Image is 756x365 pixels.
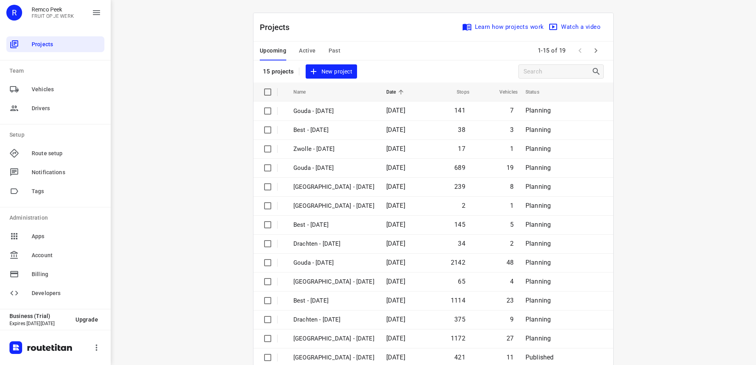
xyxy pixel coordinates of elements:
span: 48 [507,259,514,266]
p: Best - Thursday [293,220,374,230]
div: Drivers [6,100,104,116]
span: 3 [510,126,514,134]
span: 1 [510,145,514,152]
span: 2142 [451,259,465,266]
p: Zwolle - Thursday [293,182,374,192]
span: 689 [454,164,465,171]
p: Business (Trial) [9,313,69,319]
span: Drivers [32,104,101,113]
p: FRUIT OP JE WERK [32,13,74,19]
p: Projects [260,21,296,33]
p: Drachten - Wednesday [293,315,374,324]
p: Team [9,67,104,75]
span: [DATE] [386,297,405,304]
span: 65 [458,278,465,285]
span: Planning [525,221,551,228]
span: Date [386,87,406,97]
span: [DATE] [386,183,405,190]
span: Notifications [32,168,101,177]
p: Drachten - Thursday [293,239,374,248]
span: Upcoming [260,46,286,56]
span: 1172 [451,335,465,342]
span: 2 [462,202,465,209]
span: 27 [507,335,514,342]
span: [DATE] [386,164,405,171]
p: Best - Wednesday [293,296,374,305]
span: Planning [525,297,551,304]
span: 23 [507,297,514,304]
span: [DATE] [386,335,405,342]
span: [DATE] [386,145,405,152]
span: 239 [454,183,465,190]
input: Search projects [524,66,592,78]
span: Planning [525,240,551,247]
p: 15 projects [263,68,294,75]
p: Remco Peek [32,6,74,13]
div: Developers [6,285,104,301]
p: Antwerpen - Thursday [293,201,374,211]
span: Published [525,354,554,361]
span: 141 [454,107,465,114]
span: Name [293,87,316,97]
span: Previous Page [572,43,588,58]
span: 8 [510,183,514,190]
span: Vehicles [489,87,518,97]
span: 375 [454,316,465,323]
span: Active [299,46,316,56]
div: Account [6,247,104,263]
span: [DATE] [386,202,405,209]
div: Tags [6,183,104,199]
p: Administration [9,214,104,222]
p: Expires [DATE][DATE] [9,321,69,326]
span: Planning [525,202,551,209]
span: 11 [507,354,514,361]
span: 1-15 of 19 [535,42,569,59]
p: Gouda - [DATE] [293,107,374,116]
span: Planning [525,316,551,323]
p: Zwolle - Wednesday [293,334,374,343]
span: [DATE] [386,278,405,285]
p: Gouda - Thursday [293,164,374,173]
span: Next Page [588,43,604,58]
span: [DATE] [386,240,405,247]
span: Billing [32,270,101,278]
p: Zwolle - Friday [293,145,374,154]
span: Projects [32,40,101,49]
span: [DATE] [386,259,405,266]
span: Status [525,87,550,97]
span: Tags [32,187,101,196]
div: Notifications [6,164,104,180]
span: [DATE] [386,354,405,361]
span: Past [329,46,341,56]
span: [DATE] [386,221,405,228]
div: Apps [6,228,104,244]
span: Planning [525,335,551,342]
span: Planning [525,107,551,114]
div: Vehicles [6,81,104,97]
span: 7 [510,107,514,114]
span: Stops [446,87,469,97]
span: 9 [510,316,514,323]
div: R [6,5,22,21]
button: New project [306,64,357,79]
p: Zwolle - Tuesday [293,353,374,362]
span: Planning [525,145,551,152]
span: [DATE] [386,107,405,114]
span: Account [32,251,101,260]
span: [DATE] [386,316,405,323]
p: Best - Friday [293,126,374,135]
span: [DATE] [386,126,405,134]
div: Search [592,67,603,76]
span: 421 [454,354,465,361]
div: Route setup [6,145,104,161]
button: Upgrade [69,312,104,327]
span: New project [310,67,352,77]
div: Billing [6,266,104,282]
p: Antwerpen - Wednesday [293,277,374,286]
span: 38 [458,126,465,134]
span: Upgrade [76,316,98,323]
p: Gouda - Wednesday [293,258,374,267]
span: Route setup [32,149,101,158]
span: 1 [510,202,514,209]
span: 4 [510,278,514,285]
